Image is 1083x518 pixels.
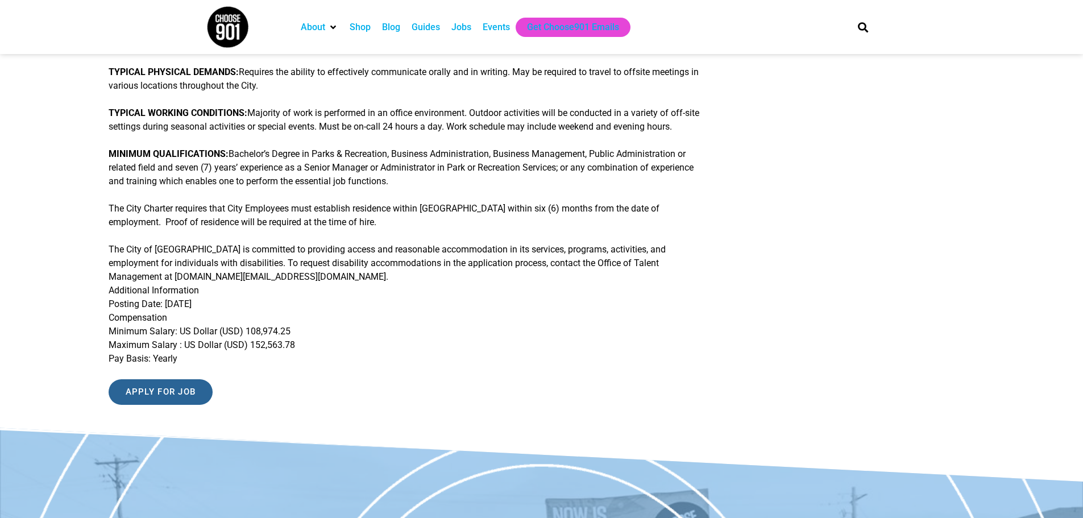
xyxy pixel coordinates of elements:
a: Jobs [451,20,471,34]
a: Shop [350,20,371,34]
p: Majority of work is performed in an office environment. Outdoor activities will be conducted in a... [109,106,701,134]
a: About [301,20,325,34]
nav: Main nav [295,18,839,37]
a: Guides [412,20,440,34]
div: About [295,18,344,37]
strong: TYPICAL PHYSICAL DEMANDS: [109,67,239,77]
a: Get Choose901 Emails [527,20,619,34]
div: Search [853,18,872,36]
p: The City Charter requires that City Employees must establish residence within [GEOGRAPHIC_DATA] w... [109,202,701,229]
strong: TYPICAL WORKING CONDITIONS: [109,107,247,118]
p: Bachelor’s Degree in Parks & Recreation, Business Administration, Business Management, Public Adm... [109,147,701,188]
p: Requires the ability to effectively communicate orally and in writing. May be required to travel ... [109,65,701,93]
a: Blog [382,20,400,34]
strong: MINIMUM QUALIFICATIONS: [109,148,229,159]
input: Apply for job [109,379,213,405]
p: The City of [GEOGRAPHIC_DATA] is committed to providing access and reasonable accommodation in it... [109,243,701,366]
a: Events [483,20,510,34]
